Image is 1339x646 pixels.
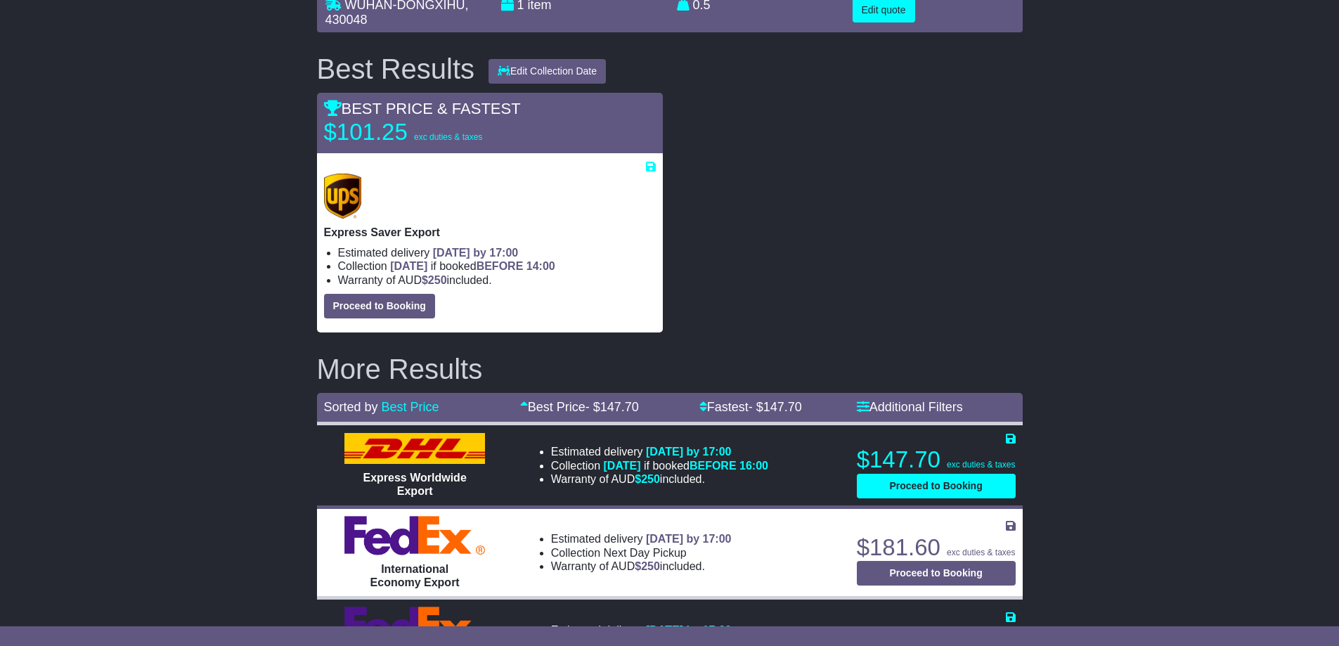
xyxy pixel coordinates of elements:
[363,472,466,497] span: Express Worldwide Export
[646,446,732,458] span: [DATE] by 17:00
[344,433,485,464] img: DHL: Express Worldwide Export
[370,563,460,588] span: International Economy Export
[551,445,768,458] li: Estimated delivery
[947,460,1015,470] span: exc duties & taxes
[422,274,447,286] span: $
[641,560,660,572] span: 250
[586,400,639,414] span: - $
[551,546,732,560] li: Collection
[338,273,656,287] li: Warranty of AUD included.
[382,400,439,414] a: Best Price
[551,560,732,573] li: Warranty of AUD included.
[324,294,435,318] button: Proceed to Booking
[763,400,802,414] span: 147.70
[477,260,524,272] span: BEFORE
[324,118,500,146] p: $101.25
[526,260,555,272] span: 14:00
[641,473,660,485] span: 250
[338,246,656,259] li: Estimated delivery
[551,472,768,486] li: Warranty of AUD included.
[857,474,1016,498] button: Proceed to Booking
[433,247,519,259] span: [DATE] by 17:00
[604,460,768,472] span: if booked
[551,624,732,637] li: Estimated delivery
[690,460,737,472] span: BEFORE
[749,400,802,414] span: - $
[324,100,521,117] span: BEST PRICE & FASTEST
[857,561,1016,586] button: Proceed to Booking
[857,400,963,414] a: Additional Filters
[324,226,656,239] p: Express Saver Export
[390,260,555,272] span: if booked
[646,533,732,545] span: [DATE] by 17:00
[635,560,660,572] span: $
[310,53,482,84] div: Best Results
[551,459,768,472] li: Collection
[646,624,732,636] span: [DATE] by 17:00
[600,400,639,414] span: 147.70
[699,400,802,414] a: Fastest- $147.70
[324,174,362,219] img: UPS (new): Express Saver Export
[338,259,656,273] li: Collection
[489,59,606,84] button: Edit Collection Date
[317,354,1023,385] h2: More Results
[947,548,1015,557] span: exc duties & taxes
[428,274,447,286] span: 250
[857,446,1016,474] p: $147.70
[635,473,660,485] span: $
[520,400,639,414] a: Best Price- $147.70
[604,547,687,559] span: Next Day Pickup
[344,516,485,555] img: FedEx Express: International Economy Export
[414,132,482,142] span: exc duties & taxes
[604,460,641,472] span: [DATE]
[857,534,1016,562] p: $181.60
[344,607,485,646] img: FedEx Express: International Priority Export
[739,460,768,472] span: 16:00
[324,400,378,414] span: Sorted by
[551,532,732,545] li: Estimated delivery
[390,260,427,272] span: [DATE]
